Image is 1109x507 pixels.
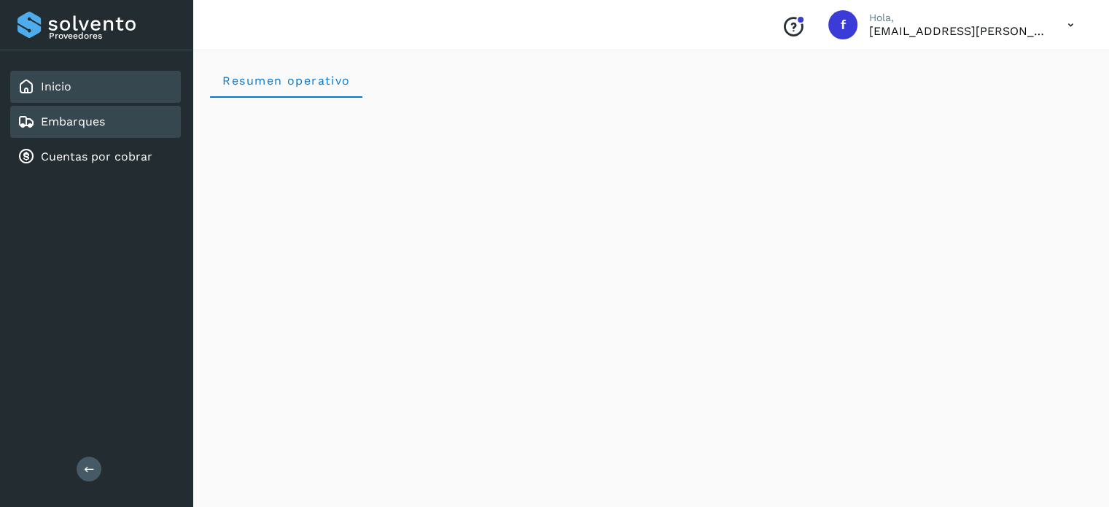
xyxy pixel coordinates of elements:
[10,71,181,103] div: Inicio
[41,115,105,128] a: Embarques
[10,141,181,173] div: Cuentas por cobrar
[869,24,1044,38] p: flor.compean@gruporeyes.com.mx
[41,80,71,93] a: Inicio
[41,150,152,163] a: Cuentas por cobrar
[222,74,351,88] span: Resumen operativo
[10,106,181,138] div: Embarques
[869,12,1044,24] p: Hola,
[49,31,175,41] p: Proveedores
